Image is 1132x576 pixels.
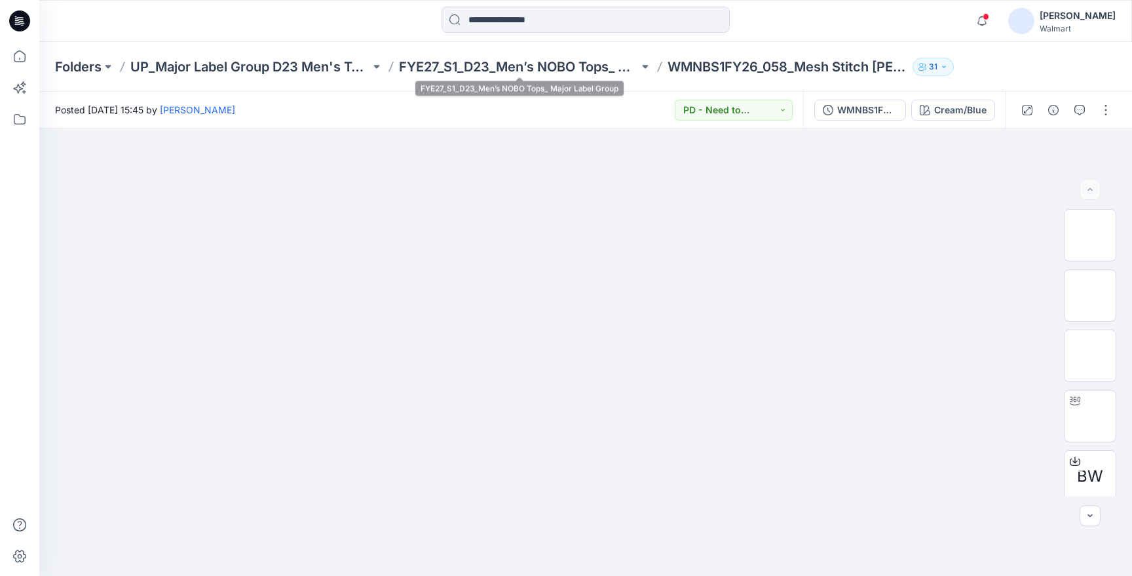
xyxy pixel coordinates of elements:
a: UP_Major Label Group D23 Men's Tops [130,58,370,76]
button: Cream/Blue [911,100,995,121]
button: Details [1043,100,1064,121]
a: FYE27_S1_D23_Men’s NOBO Tops_ Major Label Group [399,58,639,76]
a: [PERSON_NAME] [160,104,235,115]
div: [PERSON_NAME] [1040,8,1116,24]
div: Walmart [1040,24,1116,33]
button: WMNBS1FY26_058_REV1_Mesh Stitch [PERSON_NAME] Sweater(TM) [814,100,906,121]
p: 31 [929,60,937,74]
button: 31 [913,58,954,76]
div: WMNBS1FY26_058_REV1_Mesh Stitch Johnny Collar Sweater(TM) [837,103,897,117]
a: Folders [55,58,102,76]
img: avatar [1008,8,1034,34]
p: WMNBS1FY26_058_Mesh Stitch [PERSON_NAME] Sweater [668,58,907,76]
span: Posted [DATE] 15:45 by [55,103,235,117]
div: Cream/Blue [934,103,987,117]
span: BW [1077,465,1103,488]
